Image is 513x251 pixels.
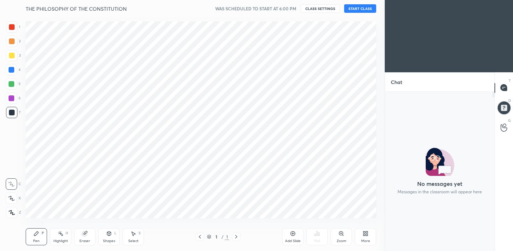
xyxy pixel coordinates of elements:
div: S [139,231,141,235]
div: Highlight [53,239,68,243]
div: Zoom [337,239,346,243]
div: 1 [213,235,220,239]
div: C [6,178,21,190]
p: G [508,118,511,123]
div: 4 [6,64,21,75]
div: 5 [6,78,21,90]
div: Select [128,239,139,243]
h5: WAS SCHEDULED TO START AT 6:00 PM [215,5,296,12]
div: Add Slide [285,239,301,243]
div: Pen [33,239,40,243]
div: / [221,235,223,239]
p: D [508,98,511,103]
h4: THE PHILOSOPHY OF THE CONSTITUTION [26,5,127,12]
div: P [42,231,44,235]
div: L [114,231,116,235]
div: X [6,193,21,204]
div: 2 [6,36,21,47]
div: 7 [6,107,21,118]
button: CLASS SETTINGS [301,4,340,13]
button: START CLASS [344,4,376,13]
div: 1 [225,234,229,240]
div: Shapes [103,239,115,243]
div: H [66,231,68,235]
div: More [361,239,370,243]
div: Eraser [79,239,90,243]
div: Z [6,207,21,218]
div: 1 [6,21,20,33]
p: T [509,78,511,83]
div: 6 [6,93,21,104]
p: Chat [385,73,408,91]
div: 3 [6,50,21,61]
